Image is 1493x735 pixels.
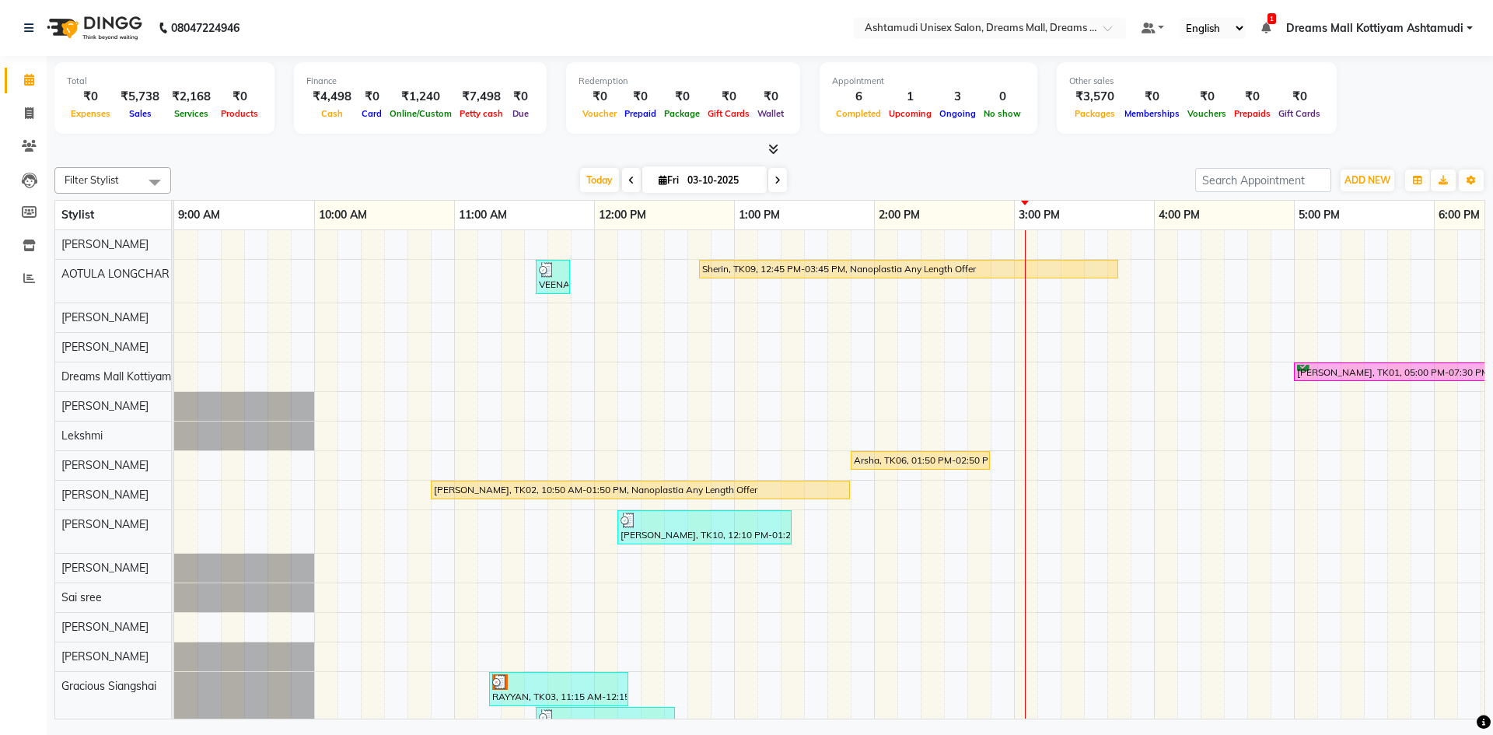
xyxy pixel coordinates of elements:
[1184,108,1230,119] span: Vouchers
[1069,88,1121,106] div: ₹3,570
[1184,88,1230,106] div: ₹0
[683,169,760,192] input: 2025-10-03
[753,88,788,106] div: ₹0
[701,262,1117,276] div: Sherin, TK09, 12:45 PM-03:45 PM, Nanoplastia Any Length Offer
[40,6,146,50] img: logo
[61,237,149,251] span: [PERSON_NAME]
[358,88,386,106] div: ₹0
[1295,204,1344,226] a: 5:00 PM
[660,88,704,106] div: ₹0
[386,88,456,106] div: ₹1,240
[317,108,347,119] span: Cash
[174,204,224,226] a: 9:00 AM
[432,483,848,497] div: [PERSON_NAME], TK02, 10:50 AM-01:50 PM, Nanoplastia Any Length Offer
[170,108,212,119] span: Services
[61,561,149,575] span: [PERSON_NAME]
[61,267,170,281] span: AOTULA LONGCHAR
[61,399,149,413] span: [PERSON_NAME]
[61,620,149,634] span: [PERSON_NAME]
[1071,108,1119,119] span: Packages
[61,517,149,531] span: [PERSON_NAME]
[1261,21,1271,35] a: 1
[595,204,650,226] a: 12:00 PM
[660,108,704,119] span: Package
[1230,88,1274,106] div: ₹0
[885,88,935,106] div: 1
[61,208,94,222] span: Stylist
[65,173,119,186] span: Filter Stylist
[61,369,228,383] span: Dreams Mall Kottiyam Ashtamudi
[61,340,149,354] span: [PERSON_NAME]
[61,429,103,443] span: Lekshmi
[704,88,753,106] div: ₹0
[456,88,507,106] div: ₹7,498
[1155,204,1204,226] a: 4:00 PM
[980,88,1025,106] div: 0
[217,88,262,106] div: ₹0
[61,649,149,663] span: [PERSON_NAME]
[61,310,149,324] span: [PERSON_NAME]
[1230,108,1274,119] span: Prepaids
[1344,174,1390,186] span: ADD NEW
[1195,168,1331,192] input: Search Appointment
[171,6,240,50] b: 08047224946
[1121,108,1184,119] span: Memberships
[980,108,1025,119] span: No show
[832,75,1025,88] div: Appointment
[735,204,784,226] a: 1:00 PM
[1286,20,1463,37] span: Dreams Mall Kottiyam Ashtamudi
[1121,88,1184,106] div: ₹0
[61,488,149,502] span: [PERSON_NAME]
[621,88,660,106] div: ₹0
[67,75,262,88] div: Total
[1069,75,1324,88] div: Other sales
[1435,204,1484,226] a: 6:00 PM
[217,108,262,119] span: Products
[306,75,534,88] div: Finance
[935,108,980,119] span: Ongoing
[491,674,627,704] div: RAYYAN, TK03, 11:15 AM-12:15 PM, Anti-Dandruff Treatment With Spa
[507,88,534,106] div: ₹0
[852,453,988,467] div: Arsha, TK06, 01:50 PM-02:50 PM, Highlighting (Per Streaks)
[61,458,149,472] span: [PERSON_NAME]
[386,108,456,119] span: Online/Custom
[619,513,790,542] div: [PERSON_NAME], TK10, 12:10 PM-01:25 PM, Full Hand D Tan (₹700),Eyebrows Threading (₹50)
[456,108,507,119] span: Petty cash
[935,88,980,106] div: 3
[61,590,102,604] span: Sai sree
[579,108,621,119] span: Voucher
[1274,108,1324,119] span: Gift Cards
[1267,13,1276,24] span: 1
[125,108,156,119] span: Sales
[509,108,533,119] span: Due
[67,88,114,106] div: ₹0
[1341,170,1394,191] button: ADD NEW
[655,174,683,186] span: Fri
[61,679,156,693] span: Gracious Siangshai
[579,88,621,106] div: ₹0
[455,204,511,226] a: 11:00 AM
[753,108,788,119] span: Wallet
[579,75,788,88] div: Redemption
[885,108,935,119] span: Upcoming
[1015,204,1064,226] a: 3:00 PM
[315,204,371,226] a: 10:00 AM
[580,168,619,192] span: Today
[537,262,568,292] div: VEENA, TK05, 11:35 AM-11:50 AM, Eyebrows Threading (₹50)
[704,108,753,119] span: Gift Cards
[166,88,217,106] div: ₹2,168
[67,108,114,119] span: Expenses
[621,108,660,119] span: Prepaid
[832,88,885,106] div: 6
[358,108,386,119] span: Card
[114,88,166,106] div: ₹5,738
[832,108,885,119] span: Completed
[875,204,924,226] a: 2:00 PM
[306,88,358,106] div: ₹4,498
[1274,88,1324,106] div: ₹0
